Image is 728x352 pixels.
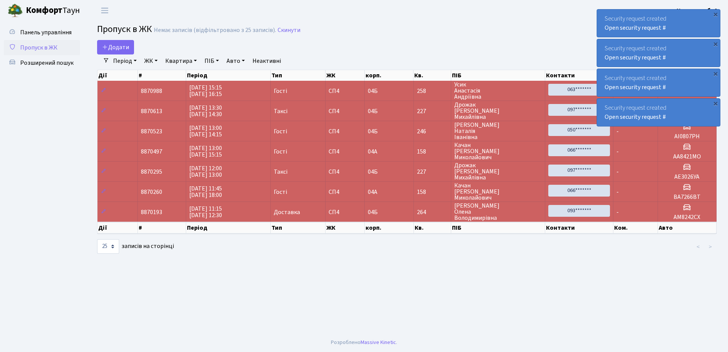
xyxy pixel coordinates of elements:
[661,153,713,160] h5: АА8421МО
[329,128,362,134] span: СП4
[661,133,713,140] h5: АІ0807РН
[20,59,73,67] span: Розширений пошук
[102,43,129,51] span: Додати
[141,208,162,216] span: 8870193
[329,209,362,215] span: СП4
[274,189,287,195] span: Гості
[186,70,271,81] th: Період
[331,338,397,347] div: Розроблено .
[274,108,287,114] span: Таксі
[368,107,378,115] span: 04Б
[712,99,719,107] div: ×
[616,208,619,216] span: -
[329,88,362,94] span: СП4
[271,222,325,234] th: Тип
[138,222,186,234] th: #
[605,83,666,91] a: Open security request #
[365,222,413,234] th: корп.
[616,168,619,176] span: -
[278,27,300,34] a: Скинути
[417,209,448,215] span: 264
[141,147,162,156] span: 8870497
[597,69,720,96] div: Security request created
[417,169,448,175] span: 227
[454,122,542,140] span: [PERSON_NAME] Наталія Іванівна
[274,209,300,215] span: Доставка
[605,113,666,121] a: Open security request #
[368,87,378,95] span: 04Б
[189,104,222,118] span: [DATE] 13:30 [DATE] 14:30
[95,4,114,17] button: Переключити навігацію
[26,4,80,17] span: Таун
[329,169,362,175] span: СП4
[274,88,287,94] span: Гості
[274,169,287,175] span: Таксі
[97,239,119,254] select: записів на сторінці
[661,194,713,201] h5: ВА7266ВТ
[597,10,720,37] div: Security request created
[451,222,545,234] th: ПІБ
[141,127,162,136] span: 8870523
[189,205,222,219] span: [DATE] 11:15 [DATE] 12:30
[712,40,719,48] div: ×
[417,128,448,134] span: 246
[677,6,719,15] a: Консьєрж б. 4.
[201,54,222,67] a: ПІБ
[110,54,140,67] a: Період
[97,22,152,36] span: Пропуск в ЖК
[414,222,451,234] th: Кв.
[361,338,396,346] a: Massive Kinetic
[141,87,162,95] span: 8870988
[368,188,377,196] span: 04А
[605,24,666,32] a: Open security request #
[545,222,613,234] th: Контакти
[661,173,713,181] h5: АЕ3026УА
[4,40,80,55] a: Пропуск в ЖК
[368,168,378,176] span: 04Б
[138,70,186,81] th: #
[597,99,720,126] div: Security request created
[454,162,542,181] span: Дрожак [PERSON_NAME] Михайлівна
[368,147,377,156] span: 04А
[329,189,362,195] span: СП4
[326,70,365,81] th: ЖК
[661,214,713,221] h5: АМ8242СХ
[189,164,222,179] span: [DATE] 12:00 [DATE] 13:00
[141,188,162,196] span: 8870260
[162,54,200,67] a: Квартира
[97,239,174,254] label: записів на сторінці
[329,108,362,114] span: СП4
[8,3,23,18] img: logo.png
[368,208,378,216] span: 04Б
[329,149,362,155] span: СП4
[189,83,222,98] span: [DATE] 15:15 [DATE] 16:15
[271,70,325,81] th: Тип
[20,43,57,52] span: Пропуск в ЖК
[616,127,619,136] span: -
[365,70,413,81] th: корп.
[186,222,271,234] th: Період
[454,203,542,221] span: [PERSON_NAME] Олена Володимирівна
[274,128,287,134] span: Гості
[20,28,72,37] span: Панель управління
[141,54,161,67] a: ЖК
[454,182,542,201] span: Качан [PERSON_NAME] Миколайович
[417,149,448,155] span: 158
[597,39,720,67] div: Security request created
[658,222,717,234] th: Авто
[454,142,542,160] span: Качан [PERSON_NAME] Миколайович
[141,107,162,115] span: 8870613
[417,88,448,94] span: 258
[417,108,448,114] span: 227
[97,222,138,234] th: Дії
[4,25,80,40] a: Панель управління
[189,184,222,199] span: [DATE] 11:45 [DATE] 18:00
[4,55,80,70] a: Розширений пошук
[154,27,276,34] div: Немає записів (відфільтровано з 25 записів).
[454,82,542,100] span: Усик Анастасія Андріївна
[274,149,287,155] span: Гості
[189,144,222,159] span: [DATE] 13:00 [DATE] 15:15
[224,54,248,67] a: Авто
[451,70,545,81] th: ПІБ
